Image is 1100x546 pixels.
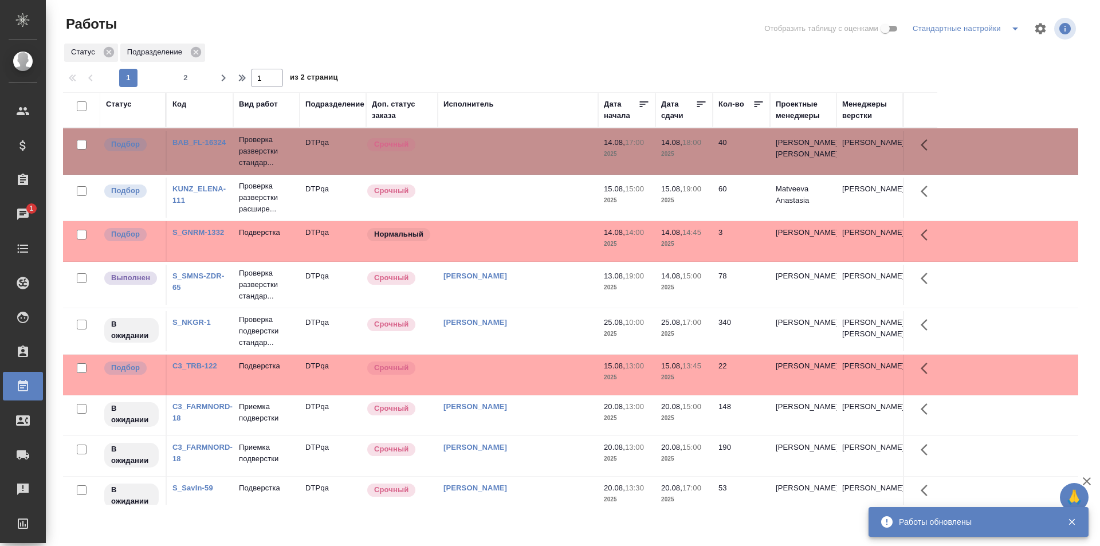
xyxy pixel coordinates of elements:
p: В ожидании [111,443,152,466]
p: [PERSON_NAME] [842,137,897,148]
p: 13:00 [625,443,644,451]
td: 60 [713,178,770,218]
div: Можно подбирать исполнителей [103,360,160,376]
div: Кол-во [718,99,744,110]
p: 2025 [661,453,707,465]
p: Срочный [374,272,408,284]
span: Отобразить таблицу с оценками [764,23,878,34]
a: S_GNRM-1332 [172,228,224,237]
p: 2025 [604,413,650,424]
div: Доп. статус заказа [372,99,432,121]
p: [PERSON_NAME] [842,270,897,282]
p: Подбор [111,139,140,150]
p: [PERSON_NAME] [842,227,897,238]
td: [PERSON_NAME] [770,395,836,435]
p: [PERSON_NAME] [842,401,897,413]
p: 14.08, [661,228,682,237]
td: [PERSON_NAME] [770,436,836,476]
p: 13:00 [625,402,644,411]
div: Статус [106,99,132,110]
a: C3_TRB-122 [172,362,217,370]
p: 15:00 [682,443,701,451]
a: C3_FARMNORD-18 [172,402,233,422]
td: DTPqa [300,395,366,435]
p: Подбор [111,229,140,240]
p: 14.08, [604,228,625,237]
button: Здесь прячутся важные кнопки [914,221,941,249]
p: 18:00 [682,138,701,147]
p: 2025 [604,453,650,465]
p: 14.08, [604,138,625,147]
a: [PERSON_NAME] [443,272,507,280]
a: BAB_FL-16324 [172,138,226,147]
p: 2025 [604,238,650,250]
p: Проверка подверстки стандар... [239,314,294,348]
a: [PERSON_NAME] [443,402,507,411]
div: Исполнитель завершил работу [103,270,160,286]
div: Подразделение [305,99,364,110]
p: 2025 [604,328,650,340]
p: 15.08, [661,184,682,193]
p: 17:00 [682,318,701,327]
p: Срочный [374,484,408,496]
button: Здесь прячутся важные кнопки [914,178,941,205]
p: Срочный [374,403,408,414]
td: DTPqa [300,311,366,351]
div: Статус [64,44,118,62]
p: Подбор [111,185,140,197]
p: [PERSON_NAME] [842,442,897,453]
span: Настроить таблицу [1027,15,1054,42]
p: Срочный [374,185,408,197]
p: 20.08, [604,402,625,411]
p: 2025 [604,195,650,206]
p: 15.08, [604,184,625,193]
p: В ожидании [111,319,152,341]
p: 13:45 [682,362,701,370]
p: 25.08, [661,318,682,327]
div: Исполнитель назначен, приступать к работе пока рано [103,482,160,509]
div: Исполнитель [443,99,494,110]
button: Здесь прячутся важные кнопки [914,355,941,382]
div: Дата сдачи [661,99,696,121]
td: [PERSON_NAME] [770,355,836,395]
div: Код [172,99,186,110]
a: S_SavIn-59 [172,484,213,492]
span: из 2 страниц [290,70,338,87]
a: KUNZ_ELENA-111 [172,184,226,205]
p: Проверка разверстки стандар... [239,268,294,302]
td: 340 [713,311,770,351]
button: Здесь прячутся важные кнопки [914,311,941,339]
a: 1 [3,200,43,229]
div: Работы обновлены [899,516,1050,528]
p: 15:00 [682,272,701,280]
td: [PERSON_NAME] [770,477,836,517]
div: Исполнитель назначен, приступать к работе пока рано [103,401,160,428]
p: 17:00 [682,484,701,492]
p: 2025 [661,195,707,206]
div: Можно подбирать исполнителей [103,227,160,242]
p: Срочный [374,319,408,330]
td: Matveeva Anastasia [770,178,836,218]
p: [PERSON_NAME] [842,482,897,494]
p: 20.08, [661,402,682,411]
td: 22 [713,355,770,395]
a: S_NKGR-1 [172,318,211,327]
p: 2025 [661,328,707,340]
a: [PERSON_NAME] [443,484,507,492]
button: 2 [176,69,195,87]
button: Здесь прячутся важные кнопки [914,477,941,504]
span: 🙏 [1064,485,1084,509]
p: 20.08, [604,443,625,451]
p: 2025 [661,413,707,424]
td: 3 [713,221,770,261]
p: Проверка разверстки стандар... [239,134,294,168]
p: 14.08, [661,272,682,280]
span: Работы [63,15,117,33]
p: 15.08, [604,362,625,370]
button: Здесь прячутся важные кнопки [914,395,941,423]
p: 13.08, [604,272,625,280]
p: Срочный [374,139,408,150]
p: 13:00 [625,362,644,370]
p: 14.08, [661,138,682,147]
span: 1 [22,203,40,214]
